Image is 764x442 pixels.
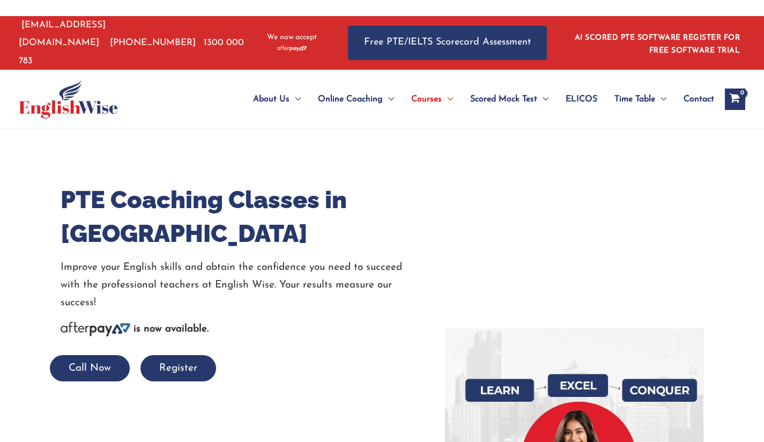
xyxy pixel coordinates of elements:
span: We now accept [267,32,317,43]
span: Menu Toggle [383,80,394,118]
span: ELICOS [566,80,597,118]
span: Courses [411,80,442,118]
button: Register [140,355,216,381]
h1: PTE Coaching Classes in [GEOGRAPHIC_DATA] [61,183,429,251]
a: Contact [675,80,714,118]
a: ELICOS [557,80,606,118]
img: cropped-ew-logo [19,80,118,119]
a: Register [140,363,216,373]
img: Afterpay-Logo [61,322,130,336]
a: [PHONE_NUMBER] [110,38,196,47]
button: Call Now [50,355,130,381]
a: About UsMenu Toggle [244,80,309,118]
img: Afterpay-Logo [277,46,307,51]
nav: Site Navigation: Main Menu [227,80,714,118]
span: About Us [253,80,290,118]
p: Improve your English skills and obtain the confidence you need to succeed with the professional t... [61,259,429,312]
a: Online CoachingMenu Toggle [309,80,403,118]
span: Menu Toggle [442,80,453,118]
a: Time TableMenu Toggle [606,80,675,118]
b: is now available. [133,324,209,334]
a: [EMAIL_ADDRESS][DOMAIN_NAME] [19,20,106,47]
span: Menu Toggle [655,80,666,118]
span: Time Table [614,80,655,118]
a: Call Now [50,363,130,373]
span: Scored Mock Test [470,80,537,118]
a: View Shopping Cart, empty [725,89,745,110]
span: Menu Toggle [290,80,301,118]
a: CoursesMenu Toggle [403,80,462,118]
aside: Header Widget 1 [568,25,745,60]
a: 1300 000 783 [19,38,244,65]
a: Scored Mock TestMenu Toggle [462,80,557,118]
a: Free PTE/IELTS Scorecard Assessment [348,26,547,60]
span: Menu Toggle [537,80,548,118]
span: Online Coaching [318,80,383,118]
span: Contact [684,80,714,118]
a: AI SCORED PTE SOFTWARE REGISTER FOR FREE SOFTWARE TRIAL [575,34,740,55]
